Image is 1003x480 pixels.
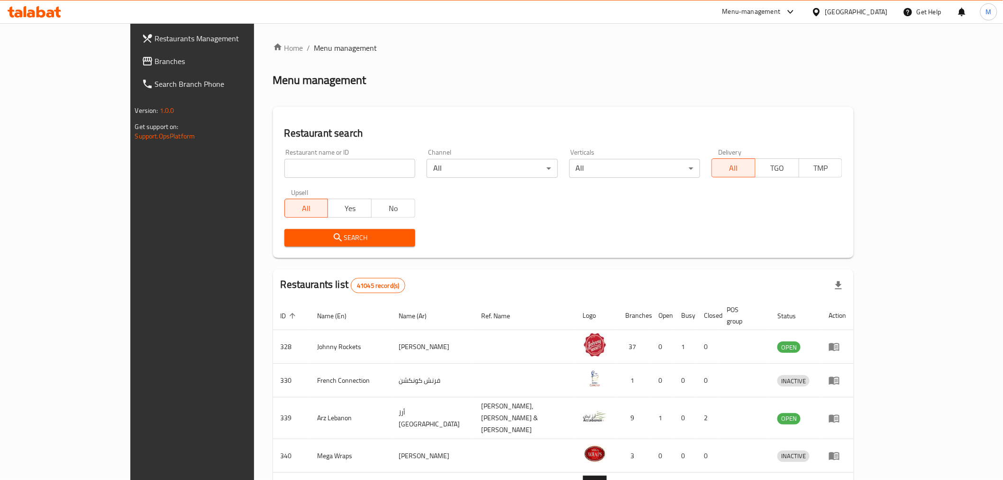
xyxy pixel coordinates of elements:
[575,301,618,330] th: Logo
[351,281,405,290] span: 41045 record(s)
[777,413,801,424] span: OPEN
[307,42,310,54] li: /
[827,274,850,297] div: Export file
[651,301,674,330] th: Open
[618,364,651,397] td: 1
[427,159,557,178] div: All
[722,6,781,18] div: Menu-management
[284,229,415,247] button: Search
[799,158,843,177] button: TMP
[697,301,720,330] th: Closed
[281,310,299,322] span: ID
[569,159,700,178] div: All
[986,7,992,17] span: M
[292,232,408,244] span: Search
[310,330,392,364] td: Johnny Rockets
[829,450,846,462] div: Menu
[777,451,810,462] span: INACTIVE
[674,439,697,473] td: 0
[716,161,752,175] span: All
[697,364,720,397] td: 0
[651,397,674,439] td: 1
[829,413,846,424] div: Menu
[284,199,328,218] button: All
[674,330,697,364] td: 1
[310,397,392,439] td: Arz Lebanon
[674,364,697,397] td: 0
[727,304,759,327] span: POS group
[135,120,179,133] span: Get support on:
[391,439,474,473] td: [PERSON_NAME]
[618,397,651,439] td: 9
[583,442,607,466] img: Mega Wraps
[284,159,415,178] input: Search for restaurant name or ID..
[135,130,195,142] a: Support.OpsPlatform
[474,397,575,439] td: [PERSON_NAME],[PERSON_NAME] & [PERSON_NAME]
[284,126,843,140] h2: Restaurant search
[134,27,298,50] a: Restaurants Management
[821,301,854,330] th: Action
[759,161,795,175] span: TGO
[310,439,392,473] td: Mega Wraps
[777,376,810,387] span: INACTIVE
[618,330,651,364] td: 37
[674,397,697,439] td: 0
[583,333,607,357] img: Johnny Rockets
[803,161,839,175] span: TMP
[777,342,801,353] div: OPEN
[134,50,298,73] a: Branches
[371,199,415,218] button: No
[829,375,846,386] div: Menu
[777,342,801,353] span: OPEN
[332,202,368,215] span: Yes
[481,310,522,322] span: Ref. Name
[651,364,674,397] td: 0
[391,364,474,397] td: فرنش كونكشن
[399,310,439,322] span: Name (Ar)
[391,330,474,364] td: [PERSON_NAME]
[351,278,405,293] div: Total records count
[618,439,651,473] td: 3
[674,301,697,330] th: Busy
[314,42,377,54] span: Menu management
[155,33,290,44] span: Restaurants Management
[135,104,158,117] span: Version:
[829,341,846,352] div: Menu
[273,73,366,88] h2: Menu management
[318,310,359,322] span: Name (En)
[718,149,742,156] label: Delivery
[697,330,720,364] td: 0
[711,158,756,177] button: All
[583,405,607,428] img: Arz Lebanon
[328,199,372,218] button: Yes
[155,78,290,90] span: Search Branch Phone
[697,397,720,439] td: 2
[375,202,411,215] span: No
[281,277,406,293] h2: Restaurants list
[134,73,298,95] a: Search Branch Phone
[289,202,325,215] span: All
[618,301,651,330] th: Branches
[777,451,810,462] div: INACTIVE
[755,158,799,177] button: TGO
[651,439,674,473] td: 0
[651,330,674,364] td: 0
[391,397,474,439] td: أرز [GEOGRAPHIC_DATA]
[291,189,309,196] label: Upsell
[825,7,888,17] div: [GEOGRAPHIC_DATA]
[310,364,392,397] td: French Connection
[777,310,808,322] span: Status
[273,42,854,54] nav: breadcrumb
[583,367,607,390] img: French Connection
[697,439,720,473] td: 0
[160,104,174,117] span: 1.0.0
[155,55,290,67] span: Branches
